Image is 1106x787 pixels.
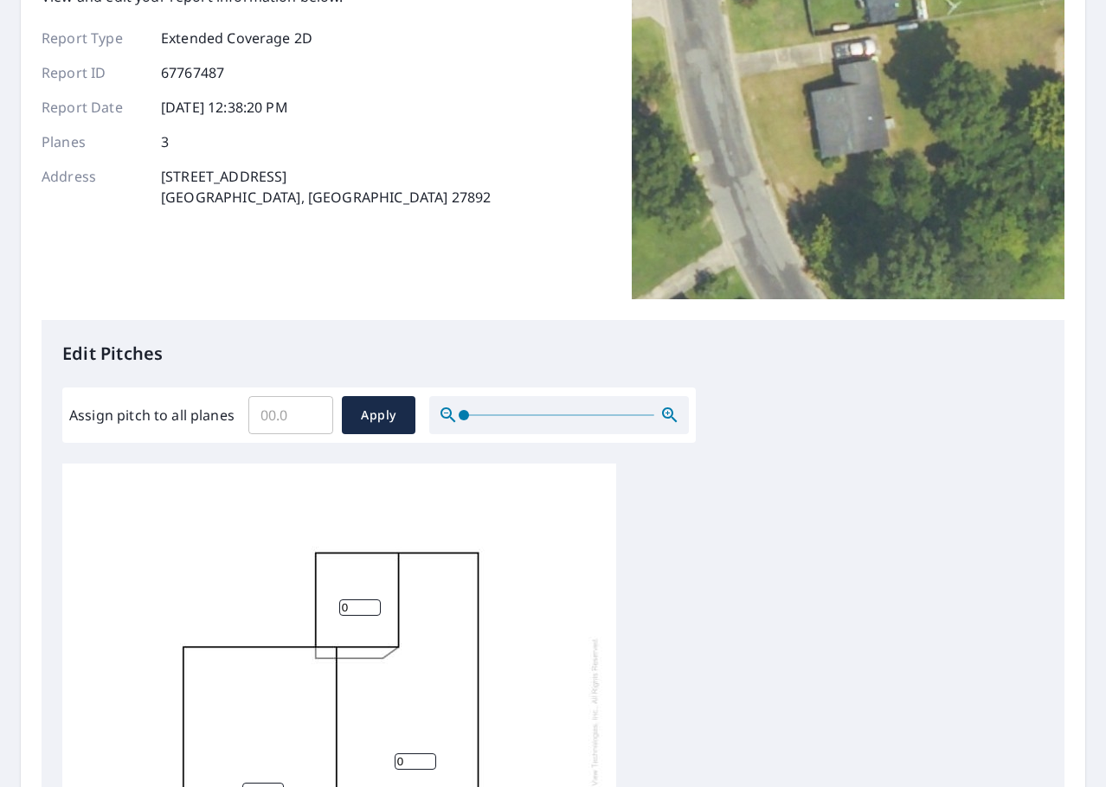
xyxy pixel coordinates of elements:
p: [DATE] 12:38:20 PM [161,97,288,118]
p: Address [42,166,145,208]
button: Apply [342,396,415,434]
p: Report ID [42,62,145,83]
p: 67767487 [161,62,224,83]
p: 3 [161,131,169,152]
p: Planes [42,131,145,152]
p: Report Type [42,28,145,48]
span: Apply [356,405,402,426]
p: [STREET_ADDRESS] [GEOGRAPHIC_DATA], [GEOGRAPHIC_DATA] 27892 [161,166,491,208]
label: Assign pitch to all planes [69,405,235,425]
p: Edit Pitches [62,341,1044,367]
p: Report Date [42,97,145,118]
input: 00.0 [248,391,333,439]
p: Extended Coverage 2D [161,28,312,48]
